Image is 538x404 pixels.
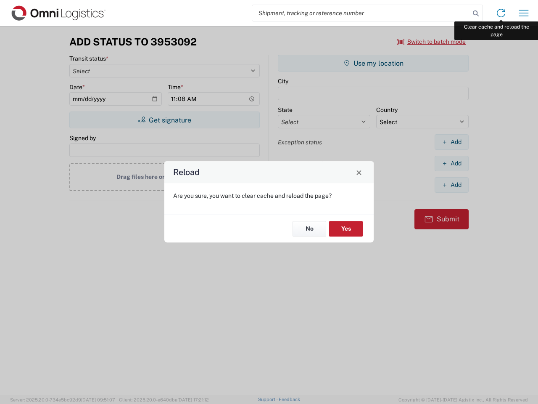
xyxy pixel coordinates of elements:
button: Yes [329,221,363,237]
h4: Reload [173,166,200,178]
p: Are you sure, you want to clear cache and reload the page? [173,192,365,199]
button: Close [353,166,365,178]
input: Shipment, tracking or reference number [252,5,470,21]
button: No [293,221,326,237]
